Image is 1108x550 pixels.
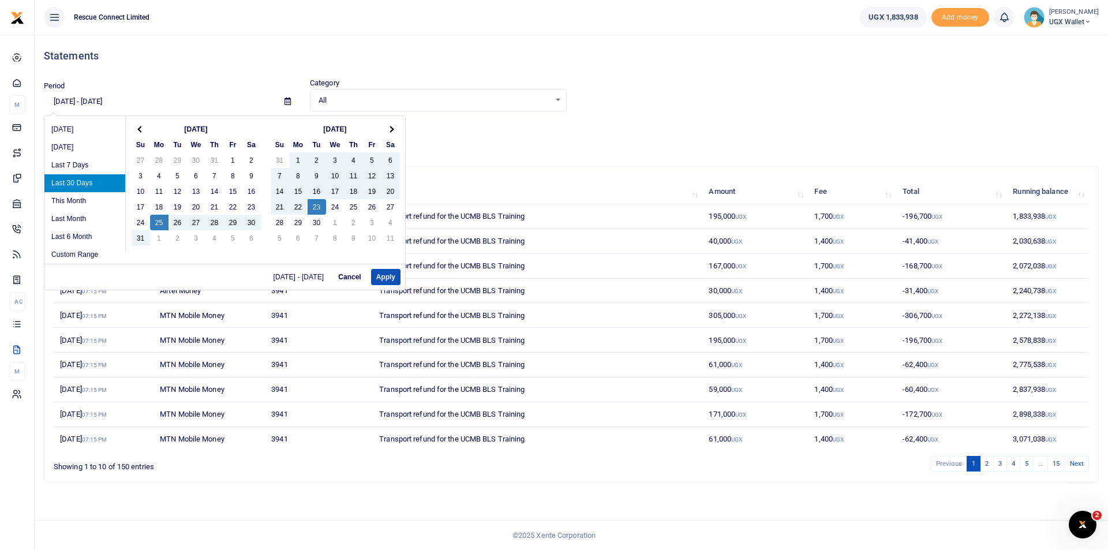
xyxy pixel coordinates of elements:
td: 16 [242,184,261,199]
small: UGX [731,238,742,245]
td: Transport refund for the UCMB BLS Training [373,254,702,279]
td: 14 [271,184,289,199]
li: Wallet ballance [855,7,931,28]
td: 18 [345,184,363,199]
td: 10 [326,168,345,184]
td: 2,837,938 [1006,377,1089,402]
small: UGX [931,338,942,344]
td: MTN Mobile Money [154,303,265,328]
td: 195,000 [702,328,808,353]
li: Last Month [44,210,125,228]
td: 7 [308,230,326,246]
td: 5 [224,230,242,246]
td: 22 [289,199,308,215]
td: 3 [132,168,150,184]
td: 1,400 [808,353,896,377]
td: 9 [308,168,326,184]
td: 2,072,038 [1006,254,1089,279]
td: 29 [289,215,308,230]
td: Airtel Money [154,279,265,304]
small: UGX [735,338,746,344]
th: Tu [169,137,187,152]
small: UGX [833,238,844,245]
small: UGX [833,214,844,220]
td: 19 [363,184,381,199]
td: MTN Mobile Money [154,427,265,451]
td: 11 [345,168,363,184]
small: UGX [735,313,746,319]
td: 10 [363,230,381,246]
td: 24 [326,199,345,215]
td: 5 [363,152,381,168]
small: UGX [833,362,844,368]
td: [DATE] [54,279,154,304]
td: 24 [132,215,150,230]
td: 61,000 [702,353,808,377]
button: Cancel [333,269,366,285]
th: Sa [381,137,400,152]
th: [DATE] [150,121,242,137]
small: UGX [833,313,844,319]
small: UGX [833,288,844,294]
td: 7 [205,168,224,184]
small: 07:15 PM [82,387,107,393]
small: UGX [735,214,746,220]
small: 07:15 PM [82,288,107,294]
td: MTN Mobile Money [154,353,265,377]
li: M [9,362,25,381]
small: UGX [1045,288,1056,294]
td: -41,400 [896,229,1006,254]
th: Th [205,137,224,152]
small: UGX [833,387,844,393]
a: profile-user [PERSON_NAME] UGX Wallet [1024,7,1099,28]
small: 07:15 PM [82,362,107,368]
td: 7 [271,168,289,184]
small: UGX [1045,238,1056,245]
td: 2 [242,152,261,168]
td: 28 [150,152,169,168]
span: UGX 1,833,938 [869,12,918,23]
td: [DATE] [54,303,154,328]
small: UGX [927,362,938,368]
small: UGX [731,362,742,368]
small: UGX [1045,263,1056,270]
small: UGX [833,338,844,344]
td: 25 [150,215,169,230]
td: 40,000 [702,229,808,254]
td: 3941 [265,402,373,427]
a: 5 [1020,456,1034,472]
td: 195,000 [702,204,808,229]
td: 4 [205,230,224,246]
td: 3 [363,215,381,230]
td: 31 [205,152,224,168]
th: Su [271,137,289,152]
td: 1,400 [808,427,896,451]
td: 22 [224,199,242,215]
li: Last 7 Days [44,156,125,174]
td: 3 [326,152,345,168]
td: 30 [242,215,261,230]
td: 16 [308,184,326,199]
td: 8 [224,168,242,184]
th: Mo [289,137,308,152]
td: -168,700 [896,254,1006,279]
td: 9 [242,168,261,184]
th: We [326,137,345,152]
td: 4 [381,215,400,230]
td: 4 [150,168,169,184]
td: 25 [345,199,363,215]
td: 20 [187,199,205,215]
td: Transport refund for the UCMB BLS Training [373,204,702,229]
th: Amount: activate to sort column ascending [702,179,808,204]
td: 1,400 [808,377,896,402]
td: 3941 [265,427,373,451]
td: 3941 [265,377,373,402]
label: Category [310,77,339,89]
small: 07:15 PM [82,313,107,319]
th: Total: activate to sort column ascending [896,179,1006,204]
small: UGX [927,436,938,443]
td: 167,000 [702,254,808,279]
td: 8 [289,168,308,184]
span: Add money [931,8,989,27]
td: 19 [169,199,187,215]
